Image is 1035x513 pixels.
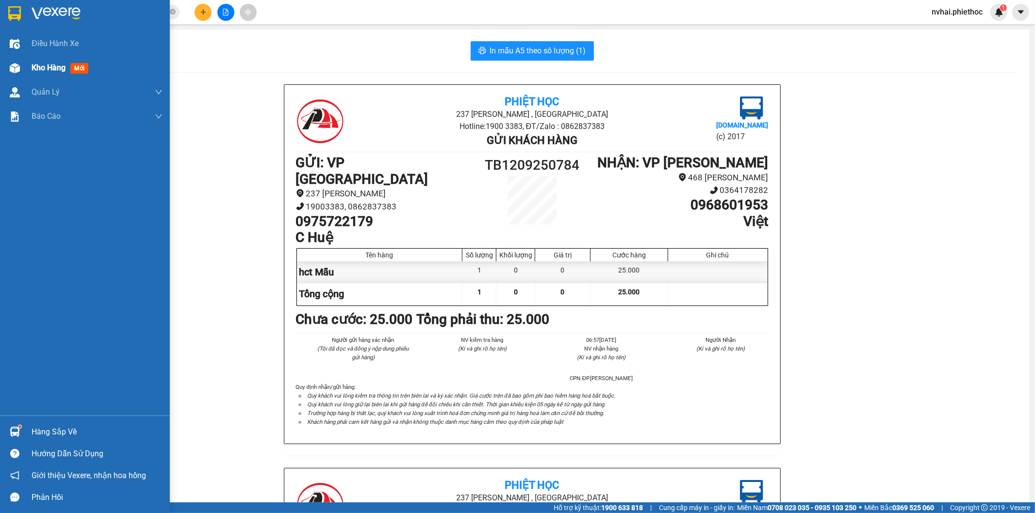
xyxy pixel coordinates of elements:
strong: 0369 525 060 [892,504,934,512]
button: printerIn mẫu A5 theo số lượng (1) [471,41,594,61]
li: Hotline: 1900 3383, ĐT/Zalo : 0862837383 [91,36,406,48]
img: logo.jpg [12,12,61,61]
button: caret-down [1012,4,1029,21]
img: logo.jpg [296,96,345,145]
span: Giới thiệu Vexere, nhận hoa hồng [32,469,146,481]
span: Miền Nam [737,502,856,513]
div: Phản hồi [32,490,163,505]
div: Tên hàng [299,251,460,259]
img: warehouse-icon [10,87,20,97]
li: (c) 2017 [716,130,768,143]
div: 1 [462,261,496,283]
span: Cung cấp máy in - giấy in: [659,502,735,513]
span: Điều hành xe [32,37,79,49]
li: 06:57[DATE] [554,336,650,344]
img: logo-vxr [8,6,21,21]
span: Quản Lý [32,86,60,98]
img: warehouse-icon [10,427,20,437]
img: warehouse-icon [10,63,20,73]
sup: 1 [1000,4,1007,11]
span: message [10,493,19,502]
span: aim [245,9,251,16]
span: Miền Bắc [864,502,934,513]
span: 0 [561,288,565,296]
b: GỬI : VP [GEOGRAPHIC_DATA] [296,155,428,187]
i: Trường hợp hàng bị thất lạc, quý khách vui lòng xuất trình hoá đơn chứng minh giá trị hàng hoá là... [308,410,605,417]
span: 25.000 [618,288,640,296]
li: 468 [PERSON_NAME] [591,171,768,184]
b: Chưa cước : 25.000 [296,311,413,327]
div: Giá trị [538,251,588,259]
h1: 0968601953 [591,197,768,213]
span: close-circle [170,8,176,17]
strong: 0708 023 035 - 0935 103 250 [768,504,856,512]
b: NHẬN : VP [PERSON_NAME] [598,155,769,171]
span: caret-down [1017,8,1025,16]
b: Phiệt Học [505,479,559,491]
span: plus [200,9,207,16]
span: mới [70,63,88,74]
span: | [941,502,943,513]
div: 25.000 [591,261,668,283]
div: Hướng dẫn sử dụng [32,447,163,461]
li: 0364178282 [591,184,768,197]
span: printer [478,47,486,56]
img: icon-new-feature [995,8,1003,16]
span: phone [710,186,718,194]
div: 0 [535,261,591,283]
span: close-circle [170,9,176,15]
button: file-add [217,4,234,21]
li: CPN.ĐP.[PERSON_NAME] [554,374,650,383]
li: 237 [PERSON_NAME] , [GEOGRAPHIC_DATA] [375,492,690,504]
span: question-circle [10,449,19,458]
li: 237 [PERSON_NAME] , [GEOGRAPHIC_DATA] [375,108,690,120]
button: aim [240,4,257,21]
span: Kho hàng [32,63,66,72]
i: (Tôi đã đọc và đồng ý nộp dung phiếu gửi hàng) [317,345,409,361]
span: nvhai.phiethoc [924,6,990,18]
li: Hotline: 1900 3383, ĐT/Zalo : 0862837383 [375,120,690,132]
span: ⚪️ [859,506,862,510]
button: plus [195,4,212,21]
span: 1 [1002,4,1005,11]
span: phone [296,202,304,210]
div: Cước hàng [593,251,665,259]
b: [DOMAIN_NAME] [716,121,768,129]
img: logo.jpg [740,480,763,503]
span: In mẫu A5 theo số lượng (1) [490,45,586,57]
span: 0 [514,288,518,296]
b: GỬI : VP [GEOGRAPHIC_DATA] [12,70,145,103]
div: Ghi chú [671,251,765,259]
strong: 1900 633 818 [601,504,643,512]
span: notification [10,471,19,480]
i: Quý khách vui lòng giữ lại biên lai khi gửi hàng để đối chiếu khi cần thiết. Thời gian khiếu kiện... [308,401,606,408]
li: Người gửi hàng xác nhận [315,336,411,344]
span: environment [296,189,304,197]
img: solution-icon [10,112,20,122]
i: (Kí và ghi rõ họ tên) [577,354,625,361]
span: down [155,112,163,120]
i: Khách hàng phải cam kết hàng gửi và nhận không thuộc danh mục hàng cấm theo quy định của pháp luật [308,418,563,425]
div: Hàng sắp về [32,425,163,439]
div: hct Mẫu [297,261,463,283]
h1: TB1209250784 [473,155,591,176]
li: NV kiểm tra hàng [434,336,530,344]
div: Số lượng [465,251,493,259]
b: Phiệt Học [505,96,559,108]
h1: Việt [591,213,768,230]
span: down [155,88,163,96]
span: 1 [477,288,481,296]
i: Quý khách vui lòng kiểm tra thông tin trên biên lai và ký xác nhận. Giá cước trên đã bao gồm phí ... [308,392,615,399]
span: copyright [981,504,988,511]
div: Khối lượng [499,251,532,259]
img: logo.jpg [740,96,763,120]
i: (Kí và ghi rõ họ tên) [458,345,507,352]
h1: 0975722179 [296,213,473,230]
div: Quy định nhận/gửi hàng : [296,383,769,426]
img: warehouse-icon [10,39,20,49]
span: file-add [222,9,229,16]
li: 237 [PERSON_NAME] [296,187,473,200]
li: Người Nhận [673,336,769,344]
span: environment [678,173,687,181]
span: Báo cáo [32,110,61,122]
